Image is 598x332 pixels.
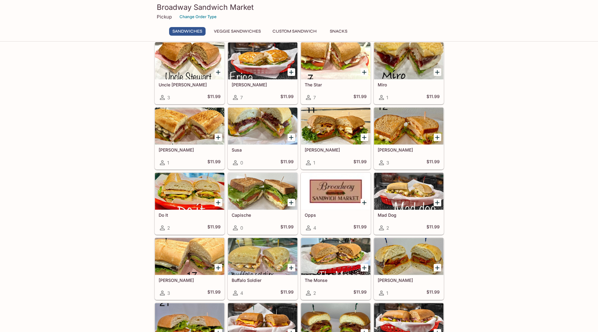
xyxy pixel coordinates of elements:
h5: $11.99 [426,159,440,166]
button: Sandwiches [169,27,206,36]
span: 0 [240,160,243,166]
h5: $11.99 [207,289,221,297]
button: Add George L. W. [214,264,222,271]
a: Opps4$11.99 [301,172,371,235]
a: [PERSON_NAME]1$11.99 [301,107,371,169]
a: The Star7$11.99 [301,42,371,104]
h5: $11.99 [280,94,294,101]
a: The Monse2$11.99 [301,238,371,300]
h5: Miro [378,82,440,87]
h5: [PERSON_NAME] [305,147,367,152]
div: Opps [301,173,370,210]
h5: The Star [305,82,367,87]
button: Add Capische [287,199,295,206]
span: 3 [167,290,170,296]
h5: $11.99 [280,224,294,231]
a: [PERSON_NAME]3$11.99 [374,107,444,169]
span: 2 [386,225,389,231]
span: 1 [167,160,169,166]
button: Add Mad Dog [434,199,441,206]
h5: $11.99 [207,94,221,101]
button: Add Miro [434,68,441,76]
span: 1 [386,95,388,101]
h5: $11.99 [280,289,294,297]
p: Pickup [157,14,172,20]
a: Mad Dog2$11.99 [374,172,444,235]
a: Uncle [PERSON_NAME]3$11.99 [155,42,225,104]
h5: [PERSON_NAME] [232,82,294,87]
div: Mad Dog [374,173,443,210]
button: Add Uncle Stewart [214,68,222,76]
h5: Opps [305,212,367,218]
h5: $11.99 [426,94,440,101]
span: 1 [386,290,388,296]
a: Miro1$11.99 [374,42,444,104]
h5: [PERSON_NAME] [159,278,221,283]
button: Add Robert G. [214,133,222,141]
div: George L. W. [155,238,224,275]
span: 2 [313,290,316,296]
button: Change Order Type [177,12,219,22]
div: Susa [228,108,297,144]
span: 0 [240,225,243,231]
h5: [PERSON_NAME] [378,147,440,152]
button: Custom Sandwich [269,27,320,36]
div: The Monse [301,238,370,275]
div: Uncle Stewart [155,42,224,79]
a: Do It2$11.99 [155,172,225,235]
button: Add Nora [434,133,441,141]
h3: Broadway Sandwich Market [157,2,442,12]
h5: $11.99 [207,159,221,166]
h5: $11.99 [353,289,367,297]
a: [PERSON_NAME]7$11.99 [228,42,298,104]
div: Waseem [374,238,443,275]
button: Add Erica [287,68,295,76]
button: Add Lu Lu [361,133,368,141]
h5: $11.99 [426,224,440,231]
div: Nora [374,108,443,144]
h5: The Monse [305,278,367,283]
div: Buffalo Soldier [228,238,297,275]
a: Susa0$11.99 [228,107,298,169]
h5: Capische [232,212,294,218]
h5: $11.99 [353,224,367,231]
div: Robert G. [155,108,224,144]
span: 4 [240,290,243,296]
h5: Buffalo Soldier [232,278,294,283]
span: 4 [313,225,316,231]
span: 3 [386,160,389,166]
span: 3 [167,95,170,101]
h5: Uncle [PERSON_NAME] [159,82,221,87]
button: Add The Star [361,68,368,76]
h5: $11.99 [353,159,367,166]
h5: Mad Dog [378,212,440,218]
h5: $11.99 [280,159,294,166]
span: 1 [313,160,315,166]
h5: $11.99 [207,224,221,231]
span: 7 [240,95,243,101]
a: Capische0$11.99 [228,172,298,235]
div: Erica [228,42,297,79]
span: 2 [167,225,170,231]
div: Do It [155,173,224,210]
button: Add Do It [214,199,222,206]
span: 7 [313,95,316,101]
button: Add Buffalo Soldier [287,264,295,271]
div: Miro [374,42,443,79]
div: Capische [228,173,297,210]
h5: Susa [232,147,294,152]
h5: [PERSON_NAME] [378,278,440,283]
div: Lu Lu [301,108,370,144]
div: The Star [301,42,370,79]
a: [PERSON_NAME]3$11.99 [155,238,225,300]
h5: [PERSON_NAME] [159,147,221,152]
button: Veggie Sandwiches [210,27,264,36]
button: Snacks [325,27,353,36]
h5: $11.99 [426,289,440,297]
a: Buffalo Soldier4$11.99 [228,238,298,300]
h5: Do It [159,212,221,218]
button: Add The Monse [361,264,368,271]
button: Add Opps [361,199,368,206]
button: Add Susa [287,133,295,141]
a: [PERSON_NAME]1$11.99 [155,107,225,169]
